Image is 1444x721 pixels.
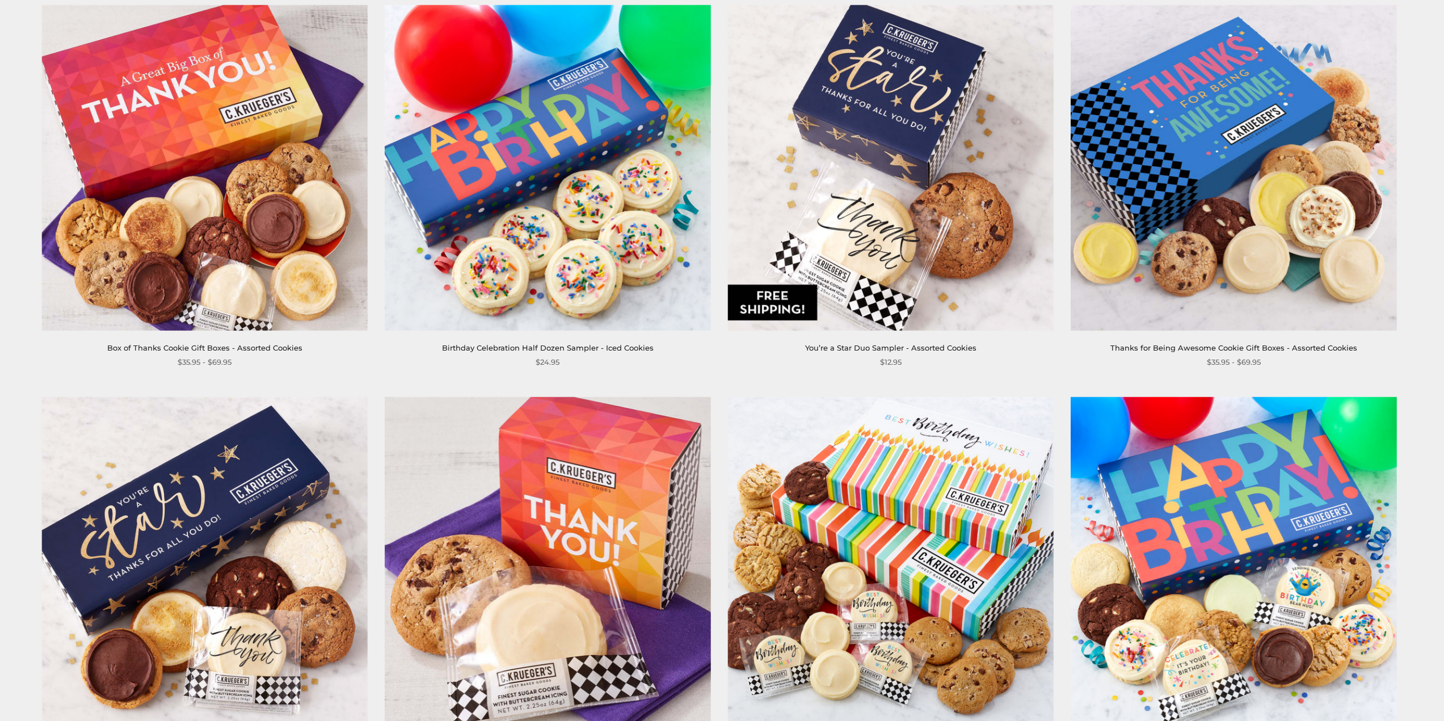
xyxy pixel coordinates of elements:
img: You’re a Star Duo Sampler - Assorted Cookies [728,5,1054,330]
span: $35.95 - $69.95 [1207,356,1261,368]
a: Box of Thanks Cookie Gift Boxes - Assorted Cookies [107,343,302,352]
span: $35.95 - $69.95 [178,356,231,368]
img: Thanks for Being Awesome Cookie Gift Boxes - Assorted Cookies [1071,5,1396,330]
span: $12.95 [880,356,902,368]
a: You’re a Star Duo Sampler - Assorted Cookies [805,343,976,352]
a: Birthday Celebration Half Dozen Sampler - Iced Cookies [442,343,654,352]
img: Birthday Celebration Half Dozen Sampler - Iced Cookies [385,5,710,330]
a: Thanks for Being Awesome Cookie Gift Boxes - Assorted Cookies [1110,343,1357,352]
img: Box of Thanks Cookie Gift Boxes - Assorted Cookies [42,5,368,330]
span: $24.95 [536,356,559,368]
